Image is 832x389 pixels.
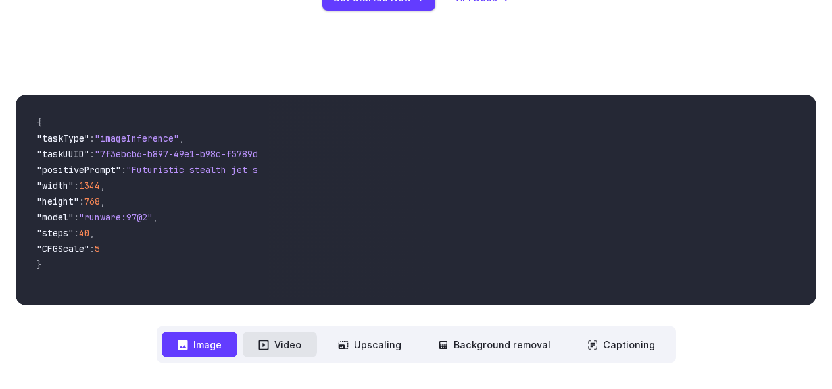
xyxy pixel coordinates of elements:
span: , [100,195,105,207]
span: : [89,148,95,160]
span: "width" [37,180,74,192]
span: 40 [79,227,89,239]
span: 5 [95,243,100,255]
span: : [74,211,79,223]
button: Upscaling [322,332,417,357]
span: : [79,195,84,207]
span: "7f3ebcb6-b897-49e1-b98c-f5789d2d40d7" [95,148,295,160]
span: "taskUUID" [37,148,89,160]
button: Captioning [572,332,671,357]
span: "model" [37,211,74,223]
span: "positivePrompt" [37,164,121,176]
span: : [89,132,95,144]
span: , [100,180,105,192]
span: "Futuristic stealth jet streaking through a neon-lit cityscape with glowing purple exhaust" [126,164,605,176]
span: { [37,117,42,128]
span: } [37,259,42,271]
span: "taskType" [37,132,89,144]
span: "runware:97@2" [79,211,153,223]
span: , [153,211,158,223]
span: 768 [84,195,100,207]
button: Video [243,332,317,357]
span: : [74,180,79,192]
span: "CFGScale" [37,243,89,255]
span: "height" [37,195,79,207]
button: Image [162,332,237,357]
span: "steps" [37,227,74,239]
button: Background removal [422,332,566,357]
span: : [121,164,126,176]
span: : [74,227,79,239]
span: "imageInference" [95,132,179,144]
span: : [89,243,95,255]
span: , [89,227,95,239]
span: 1344 [79,180,100,192]
span: , [179,132,184,144]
